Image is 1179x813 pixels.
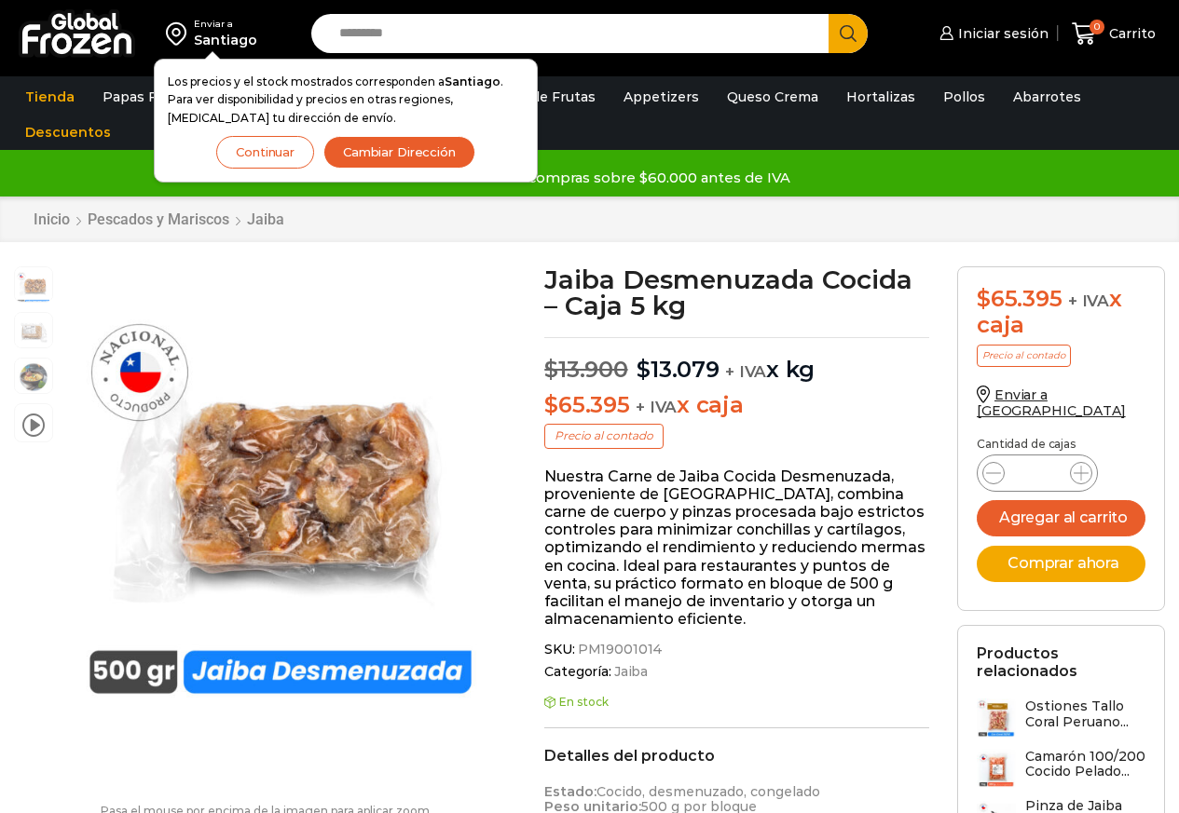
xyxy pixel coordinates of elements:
[323,136,475,169] button: Cambiar Dirección
[216,136,314,169] button: Continuar
[1025,749,1145,780] h3: Camarón 100/200 Cocido Pelado...
[15,359,52,396] span: plato-jaiba
[16,115,120,150] a: Descuentos
[977,285,991,312] span: $
[544,664,929,680] span: Categoría:
[544,391,558,418] span: $
[544,467,929,629] p: Nuestra Carne de Jaiba Cocida Desmenuzada, proveniente de [GEOGRAPHIC_DATA], combina carne de cue...
[725,362,766,381] span: + IVA
[544,424,664,448] p: Precio al contado
[977,286,1145,340] div: x caja
[166,18,194,49] img: address-field-icon.svg
[934,79,994,115] a: Pollos
[15,313,52,350] span: jaiba-2
[1090,20,1104,34] span: 0
[953,24,1049,43] span: Iniciar sesión
[544,642,929,657] span: SKU:
[837,79,925,115] a: Hortalizas
[1004,79,1090,115] a: Abarrotes
[637,356,651,383] span: $
[246,210,285,228] a: Jaiba
[977,345,1071,367] p: Precio al contado
[614,79,708,115] a: Appetizers
[479,79,605,115] a: Pulpa de Frutas
[33,210,71,228] a: Inicio
[87,210,230,228] a: Pescados y Mariscos
[544,356,558,383] span: $
[977,749,1145,789] a: Camarón 100/200 Cocido Pelado...
[445,75,500,88] strong: Santiago
[977,285,1062,312] bdi: 65.395
[977,546,1145,582] button: Comprar ahora
[977,698,1145,738] a: Ostiones Tallo Coral Peruano...
[1068,291,1109,310] span: + IVA
[544,337,929,384] p: x kg
[15,267,52,305] span: jaiba
[935,15,1049,52] a: Iniciar sesión
[977,500,1145,536] button: Agregar al carrito
[1104,24,1156,43] span: Carrito
[637,356,719,383] bdi: 13.079
[194,31,257,49] div: Santiago
[1067,12,1160,56] a: 0 Carrito
[977,386,1126,419] a: Enviar a [GEOGRAPHIC_DATA]
[1020,460,1055,486] input: Product quantity
[829,14,868,53] button: Search button
[977,438,1145,451] p: Cantidad de cajas
[544,266,929,318] h1: Jaiba Desmenuzada Cocida – Caja 5 kg
[544,391,629,418] bdi: 65.395
[544,392,929,419] p: x caja
[718,79,828,115] a: Queso Crema
[977,644,1145,680] h2: Productos relacionados
[194,18,257,31] div: Enviar a
[611,664,648,680] a: Jaiba
[636,398,677,416] span: + IVA
[544,696,929,709] p: En stock
[544,783,596,800] strong: Estado:
[544,747,929,765] h2: Detalles del producto
[93,79,197,115] a: Papas Fritas
[1025,698,1145,730] h3: Ostiones Tallo Coral Peruano...
[168,73,524,127] p: Los precios y el stock mostrados corresponden a . Para ver disponibilidad y precios en otras regi...
[33,210,285,228] nav: Breadcrumb
[544,356,627,383] bdi: 13.900
[575,642,664,657] span: PM19001014
[16,79,84,115] a: Tienda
